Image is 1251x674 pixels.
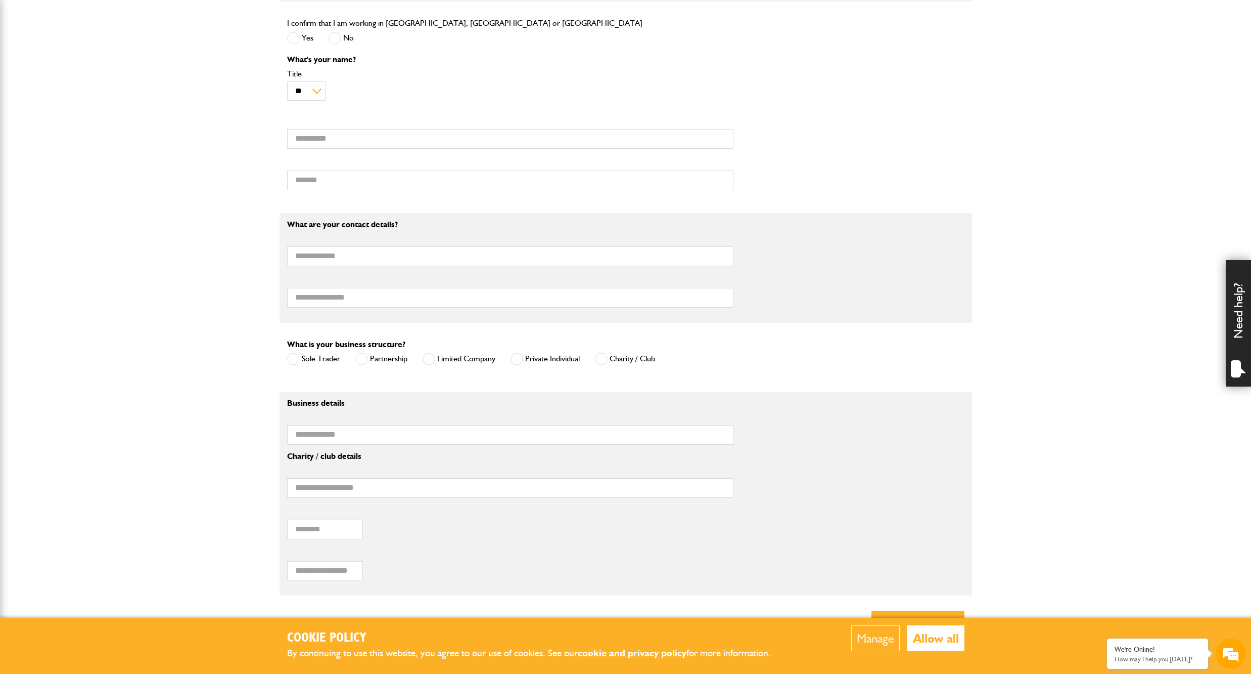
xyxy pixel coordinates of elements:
[287,399,733,407] p: Business details
[53,57,170,70] div: Chat with us now
[13,94,184,116] input: Enter your last name
[511,353,580,365] label: Private Individual
[871,611,964,643] button: Next
[1115,655,1200,663] p: How may I help you today?
[13,123,184,146] input: Enter your email address
[287,646,787,661] p: By continuing to use this website, you agree to our use of cookies. See our for more information.
[287,19,642,27] label: I confirm that I am working in [GEOGRAPHIC_DATA], [GEOGRAPHIC_DATA] or [GEOGRAPHIC_DATA]
[355,353,407,365] label: Partnership
[166,5,190,29] div: Minimize live chat window
[423,353,495,365] label: Limited Company
[137,312,183,325] em: Start Chat
[287,70,733,78] label: Title
[287,56,733,64] p: What's your name?
[1115,645,1200,654] div: We're Online!
[13,153,184,176] input: Enter your phone number
[287,630,787,646] h2: Cookie Policy
[907,625,964,651] button: Allow all
[578,647,686,659] a: cookie and privacy policy
[17,56,42,70] img: d_20077148190_company_1631870298795_20077148190
[851,625,900,651] button: Manage
[1226,260,1251,387] div: Need help?
[287,353,340,365] label: Sole Trader
[287,341,405,349] label: What is your business structure?
[287,32,313,45] label: Yes
[595,353,655,365] label: Charity / Club
[287,221,733,229] p: What are your contact details?
[329,32,354,45] label: No
[287,452,733,460] p: Charity / club details
[13,183,184,303] textarea: Type your message and hit 'Enter'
